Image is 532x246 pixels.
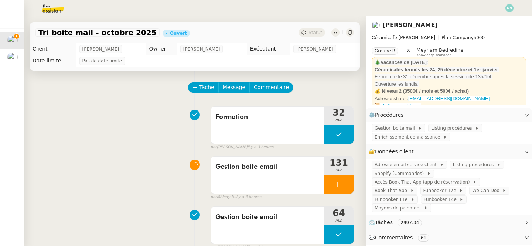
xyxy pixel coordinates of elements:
span: par [211,194,217,200]
span: min [324,167,354,174]
span: Pas de date limite [82,57,122,65]
span: 🔐 [369,147,417,156]
span: [PERSON_NAME] [82,45,119,53]
span: ⚙️ [369,111,407,119]
div: Ouvert [170,31,187,35]
div: 💬Commentaires 61 [366,230,532,245]
span: Gestion boite email [215,161,320,172]
td: Client [30,43,76,55]
strong: 💰 Niveau 2 (3500€ / mois et 500€ / achat) [375,88,469,94]
span: 32 [324,108,354,117]
span: Gestion boite email [215,212,320,223]
span: Formation [215,112,320,123]
button: Message [218,82,250,93]
a: [PERSON_NAME] [383,21,438,28]
span: Plan Company [441,35,473,40]
span: Céramicafé [PERSON_NAME] [372,35,435,40]
span: Données client [375,148,414,154]
span: & [407,47,410,57]
span: Commentaire [254,83,289,92]
span: Adresse email service client [375,161,440,168]
div: Adresse share : [375,95,523,102]
span: 💬 [369,235,432,240]
span: Fermeture le 31 décembre après la session de 13h/15h [375,74,492,79]
span: Book That App [375,187,410,194]
small: Mélody N. [211,194,261,200]
span: [PERSON_NAME] [296,45,333,53]
span: par [211,144,217,150]
span: min [324,117,354,123]
img: users%2F9mvJqJUvllffspLsQzytnd0Nt4c2%2Favatar%2F82da88e3-d90d-4e39-b37d-dcb7941179ae [7,35,18,45]
a: [EMAIL_ADDRESS][DOMAIN_NAME] [408,96,490,101]
span: Ouverture les lundis. [375,81,419,87]
span: Funbooker 17e [423,187,459,194]
span: Shopify (Commandes) [375,170,427,177]
span: Tâche [199,83,214,92]
nz-tag: Groupe B [372,47,398,55]
span: Tâches [375,219,393,225]
img: users%2F9mvJqJUvllffspLsQzytnd0Nt4c2%2Favatar%2F82da88e3-d90d-4e39-b37d-dcb7941179ae [7,52,18,62]
img: users%2F9mvJqJUvllffspLsQzytnd0Nt4c2%2Favatar%2F82da88e3-d90d-4e39-b37d-dcb7941179ae [372,21,380,29]
div: ⚙️Procédures [366,108,532,122]
span: il y a 3 heures [235,194,261,200]
span: Gestion boite mail [375,124,418,132]
span: ⏲️ [369,219,428,225]
span: Accès Book That App (app de réserrvation) [375,178,473,186]
a: 📜. listing procédures [375,103,421,108]
span: Statut [308,30,322,35]
span: Procédures [375,112,404,118]
span: [PERSON_NAME] [183,45,220,53]
button: Commentaire [249,82,293,93]
span: il y a 3 heures [248,144,274,150]
span: Knowledge manager [416,53,451,57]
td: Exécutant [247,43,290,55]
span: Commentaires [375,235,413,240]
span: 131 [324,158,354,167]
span: Message [223,83,245,92]
app-user-label: Knowledge manager [416,47,463,57]
td: Owner [146,43,177,55]
span: Tri boite mail - octobre 2025 [38,29,157,36]
span: Funbooker 11e [375,196,410,203]
strong: Céramicafés fermés les 24, 25 décembre et 1er janvier. [375,67,499,72]
span: Funbooker 14e [424,196,460,203]
small: [PERSON_NAME] [211,144,273,150]
span: We Can Doo [472,187,502,194]
button: Tâche [188,82,219,93]
span: : [427,59,428,65]
span: Meyriam Bedredine [416,47,463,53]
div: ⏲️Tâches 2997:34 [366,215,532,230]
div: 🔐Données client [366,144,532,159]
strong: 🎄Vacances de [DATE] [375,59,427,65]
span: Enrichissement connaissance [375,133,443,141]
img: svg [505,4,514,12]
span: Listing procédures [453,161,497,168]
span: 64 [324,209,354,218]
span: Listing procédures [431,124,475,132]
span: min [324,218,354,224]
span: 5000 [474,35,485,40]
nz-tag: 61 [418,234,429,242]
nz-tag: 2997:34 [398,219,422,226]
span: Moyens de paiement [375,204,424,212]
td: Date limite [30,55,76,67]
